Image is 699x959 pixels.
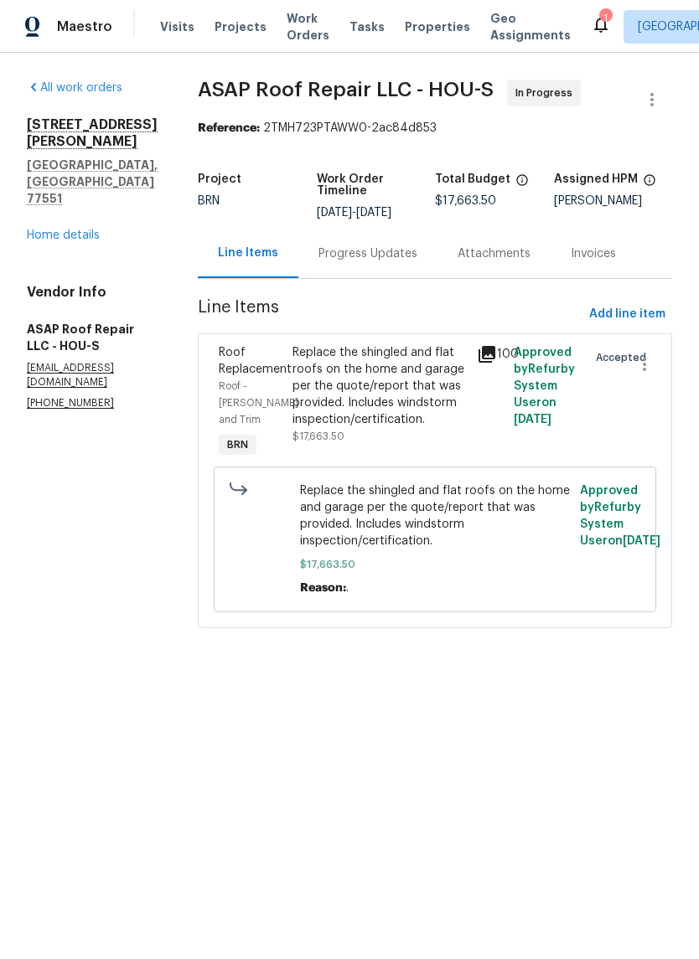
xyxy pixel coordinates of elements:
[435,173,510,185] h5: Total Budget
[458,245,531,262] div: Attachments
[596,349,653,366] span: Accepted
[198,122,260,134] b: Reference:
[27,82,122,94] a: All work orders
[554,195,673,207] div: [PERSON_NAME]
[198,195,220,207] span: BRN
[318,245,417,262] div: Progress Updates
[218,245,278,261] div: Line Items
[198,80,494,100] span: ASAP Roof Repair LLC - HOU-S
[571,245,616,262] div: Invoices
[300,582,346,594] span: Reason:
[514,414,551,425] span: [DATE]
[589,304,665,325] span: Add line item
[215,18,267,35] span: Projects
[219,381,298,425] span: Roof - [PERSON_NAME] and Trim
[346,582,349,594] span: .
[27,229,100,241] a: Home details
[582,299,672,330] button: Add line item
[515,85,579,101] span: In Progress
[477,344,504,364] div: 100
[220,436,255,453] span: BRN
[599,10,611,27] div: 1
[198,299,582,330] span: Line Items
[198,173,241,185] h5: Project
[623,535,660,547] span: [DATE]
[198,120,672,137] div: 2TMH723PTAWW0-2ac84d853
[27,284,158,301] h4: Vendor Info
[643,173,656,195] span: The hpm assigned to this work order.
[317,173,436,197] h5: Work Order Timeline
[57,18,112,35] span: Maestro
[349,21,385,33] span: Tasks
[317,207,391,219] span: -
[405,18,470,35] span: Properties
[554,173,638,185] h5: Assigned HPM
[219,347,292,375] span: Roof Replacement
[160,18,194,35] span: Visits
[515,173,529,195] span: The total cost of line items that have been proposed by Opendoor. This sum includes line items th...
[300,482,571,549] span: Replace the shingled and flat roofs on the home and garage per the quote/report that was provided...
[435,195,496,207] span: $17,663.50
[27,321,158,354] h5: ASAP Roof Repair LLC - HOU-S
[293,344,467,428] div: Replace the shingled and flat roofs on the home and garage per the quote/report that was provided...
[293,431,344,441] span: $17,663.50
[287,10,329,44] span: Work Orders
[490,10,571,44] span: Geo Assignments
[356,207,391,219] span: [DATE]
[300,556,571,573] span: $17,663.50
[514,347,575,425] span: Approved by Refurby System User on
[317,207,352,219] span: [DATE]
[580,485,660,547] span: Approved by Refurby System User on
